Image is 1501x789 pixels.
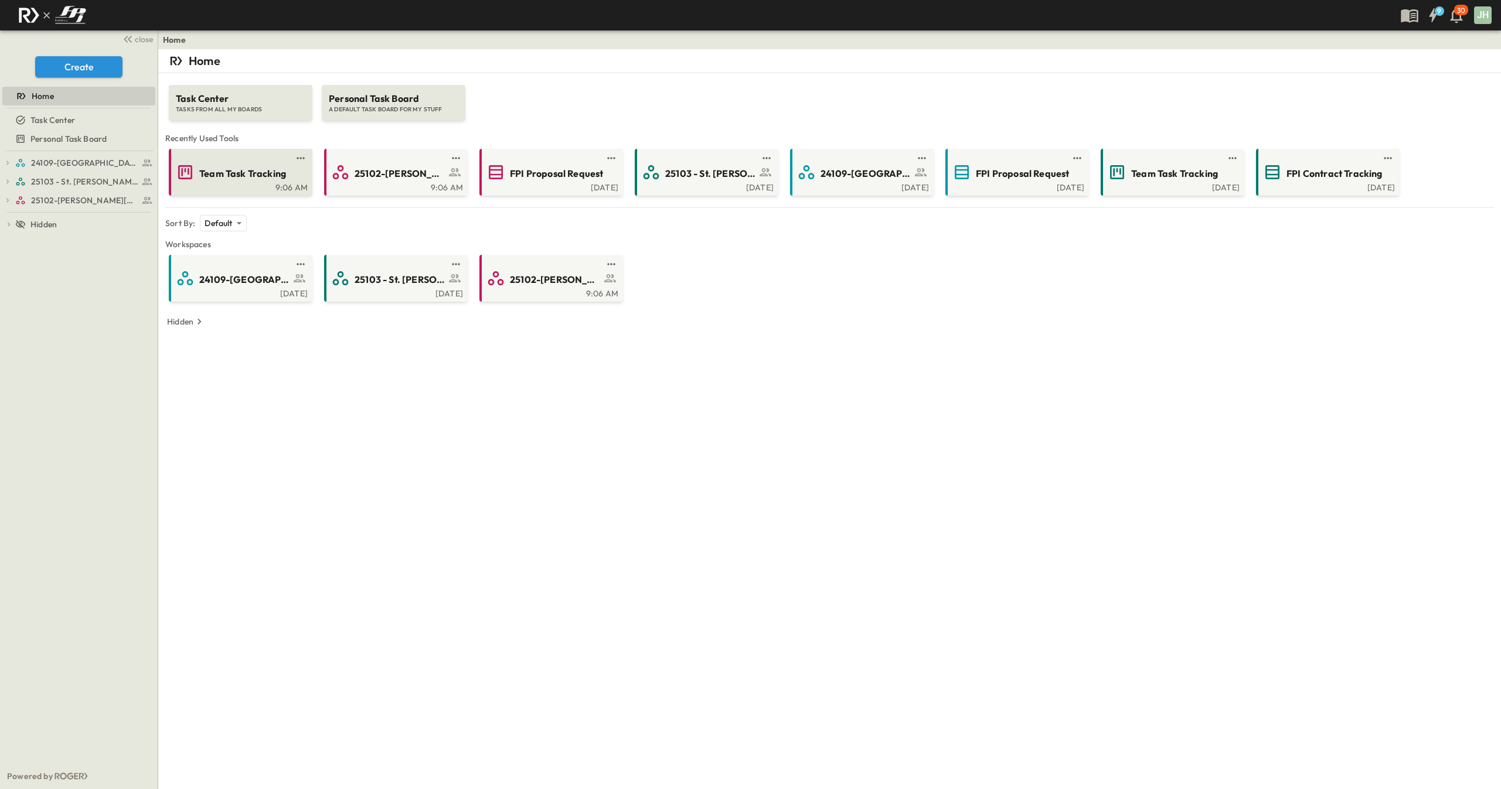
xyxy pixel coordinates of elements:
a: Team Task Tracking [1103,163,1240,182]
span: 25103 - St. [PERSON_NAME] Phase 2 [665,167,756,180]
button: test [294,257,308,271]
a: Task Center [2,112,153,128]
button: test [604,151,618,165]
a: 25103 - St. [PERSON_NAME] Phase 2 [15,173,153,190]
span: FPI Proposal Request [976,167,1069,180]
a: [DATE] [948,182,1084,191]
button: test [449,151,463,165]
span: Team Task Tracking [199,167,286,180]
div: 25103 - St. [PERSON_NAME] Phase 2test [2,172,155,191]
p: Default [205,217,232,229]
button: close [118,30,155,47]
a: FPI Proposal Request [482,163,618,182]
button: test [760,151,774,165]
a: 25103 - St. [PERSON_NAME] Phase 2 [326,269,463,288]
span: Home [32,90,54,102]
span: FPI Contract Tracking [1286,167,1383,180]
div: JH [1474,6,1492,24]
div: 24109-St. Teresa of Calcutta Parish Halltest [2,153,155,172]
span: 25103 - St. [PERSON_NAME] Phase 2 [31,176,138,187]
img: c8d7d1ed905e502e8f77bf7063faec64e13b34fdb1f2bdd94b0e311fc34f8000.png [14,3,90,28]
a: [DATE] [1258,182,1395,191]
p: Hidden [167,316,193,327]
button: Hidden [162,313,210,330]
span: Workspaces [165,238,1494,250]
a: Team Task Tracking [171,163,308,182]
div: Default [200,215,246,231]
a: Home [2,88,153,104]
button: Create [35,56,122,77]
span: Hidden [30,218,57,230]
button: test [915,151,929,165]
a: 25103 - St. [PERSON_NAME] Phase 2 [637,163,774,182]
span: 24109-St. Teresa of Calcutta Parish Hall [31,157,138,169]
span: 25102-Christ The Redeemer Anglican Church [31,194,138,206]
a: Home [163,34,186,46]
a: [DATE] [171,288,308,297]
span: Recently Used Tools [165,132,1494,144]
button: test [604,257,618,271]
div: 25102-Christ The Redeemer Anglican Churchtest [2,191,155,210]
button: test [1381,151,1395,165]
button: test [1070,151,1084,165]
a: [DATE] [482,182,618,191]
a: Task CenterTASKS FROM ALL MY BOARDS [168,73,314,121]
span: FPI Proposal Request [510,167,603,180]
a: 25102-Christ The Redeemer Anglican Church [15,192,153,209]
p: Home [189,53,220,69]
span: Task Center [30,114,75,126]
a: 24109-[GEOGRAPHIC_DATA][PERSON_NAME] [171,269,308,288]
span: Personal Task Board [30,133,107,145]
span: 25103 - St. [PERSON_NAME] Phase 2 [355,273,445,286]
a: 9:06 AM [171,182,308,191]
span: 24109-[GEOGRAPHIC_DATA][PERSON_NAME] [199,273,290,286]
a: 9:06 AM [326,182,463,191]
button: 9 [1421,5,1445,26]
span: A DEFAULT TASK BOARD FOR MY STUFF [329,105,458,114]
a: Personal Task BoardA DEFAULT TASK BOARD FOR MY STUFF [321,73,467,121]
a: FPI Contract Tracking [1258,163,1395,182]
span: 25102-[PERSON_NAME][DEMOGRAPHIC_DATA][GEOGRAPHIC_DATA] [355,167,445,180]
nav: breadcrumbs [163,34,193,46]
span: Personal Task Board [329,92,458,105]
span: TASKS FROM ALL MY BOARDS [176,105,305,114]
button: test [449,257,463,271]
a: 24109-[GEOGRAPHIC_DATA][PERSON_NAME] [792,163,929,182]
a: [DATE] [792,182,929,191]
span: Team Task Tracking [1131,167,1218,180]
a: 9:06 AM [482,288,618,297]
a: 24109-St. Teresa of Calcutta Parish Hall [15,155,153,171]
a: FPI Proposal Request [948,163,1084,182]
a: [DATE] [326,288,463,297]
h6: 9 [1437,6,1441,16]
span: close [135,33,153,45]
button: JH [1473,5,1493,25]
button: test [1226,151,1240,165]
span: 24109-[GEOGRAPHIC_DATA][PERSON_NAME] [821,167,911,180]
a: 25102-[PERSON_NAME][DEMOGRAPHIC_DATA][GEOGRAPHIC_DATA] [482,269,618,288]
a: [DATE] [1103,182,1240,191]
p: Sort By: [165,217,195,229]
a: [DATE] [637,182,774,191]
button: test [294,151,308,165]
a: Personal Task Board [2,131,153,147]
div: Personal Task Boardtest [2,129,155,148]
span: Task Center [176,92,305,105]
a: 25102-[PERSON_NAME][DEMOGRAPHIC_DATA][GEOGRAPHIC_DATA] [326,163,463,182]
p: 30 [1457,6,1465,15]
span: 25102-[PERSON_NAME][DEMOGRAPHIC_DATA][GEOGRAPHIC_DATA] [510,273,601,286]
